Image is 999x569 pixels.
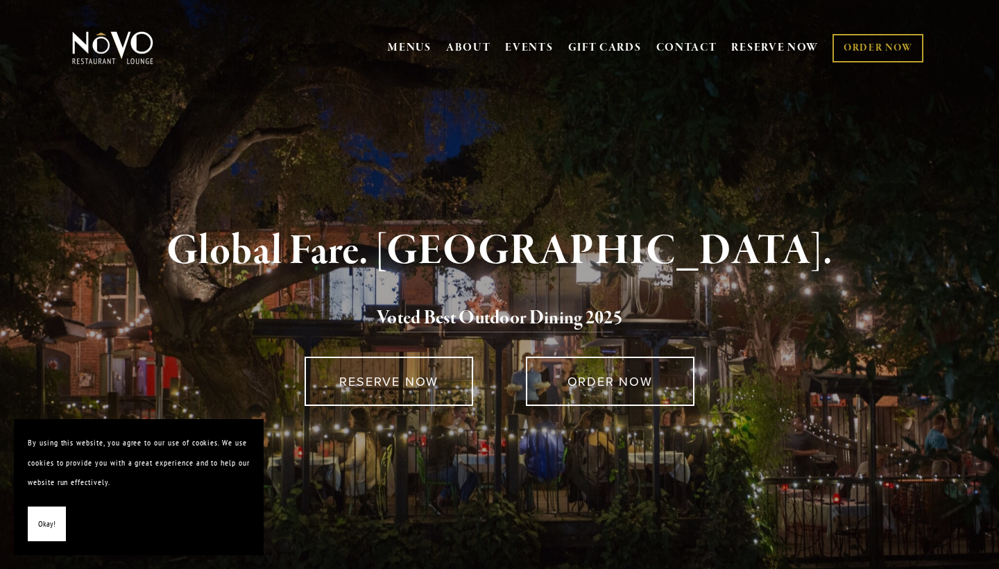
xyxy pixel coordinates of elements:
[388,41,432,55] a: MENUS
[69,31,156,65] img: Novo Restaurant &amp; Lounge
[377,306,613,332] a: Voted Best Outdoor Dining 202
[505,41,553,55] a: EVENTS
[95,304,904,333] h2: 5
[731,35,819,61] a: RESERVE NOW
[14,419,264,555] section: Cookie banner
[446,41,491,55] a: ABOUT
[305,357,473,406] a: RESERVE NOW
[526,357,694,406] a: ORDER NOW
[568,35,642,61] a: GIFT CARDS
[28,433,250,493] p: By using this website, you agree to our use of cookies. We use cookies to provide you with a grea...
[38,514,55,534] span: Okay!
[28,507,66,542] button: Okay!
[656,35,717,61] a: CONTACT
[166,225,832,278] strong: Global Fare. [GEOGRAPHIC_DATA].
[832,34,923,62] a: ORDER NOW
